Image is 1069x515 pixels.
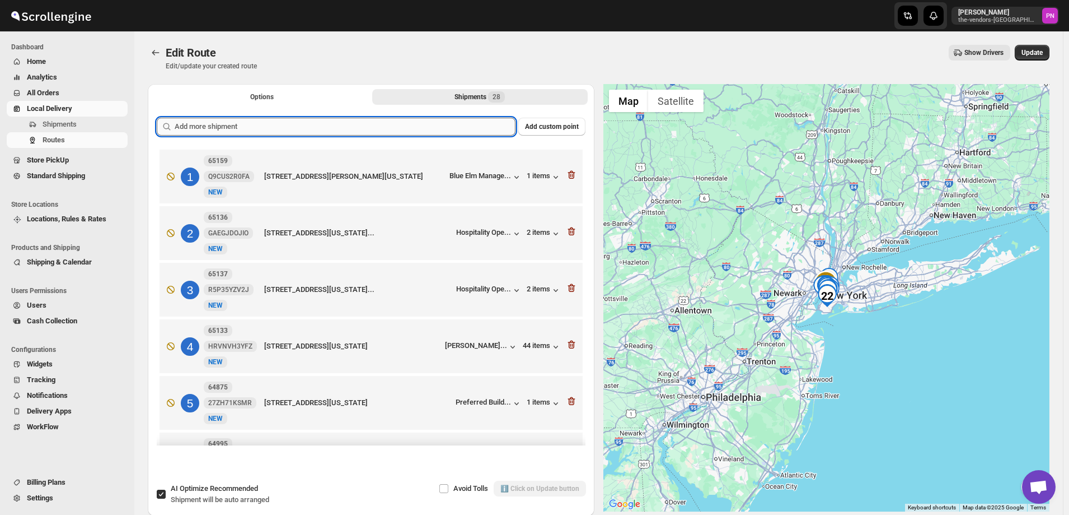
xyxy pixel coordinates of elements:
span: Configurations [11,345,129,354]
button: Home [7,54,128,69]
b: 65136 [208,214,228,221]
span: Products and Shipping [11,243,129,252]
div: [STREET_ADDRESS][US_STATE] [264,341,440,352]
div: Preferred Build... [456,398,511,406]
button: Users [7,298,128,313]
span: Standard Shipping [27,171,85,180]
div: [STREET_ADDRESS][US_STATE]... [264,284,452,295]
p: the-vendors-[GEOGRAPHIC_DATA] [958,17,1038,24]
button: Locations, Rules & Rates [7,211,128,227]
span: NEW [208,188,223,196]
span: Settings [27,494,53,502]
span: AI Optimize [171,484,258,493]
button: Settings [7,490,128,506]
span: 27ZH71KSMR [208,398,252,407]
span: Locations, Rules & Rates [27,215,106,223]
span: Add custom point [525,122,579,131]
button: Analytics [7,69,128,85]
div: 1 [181,168,199,186]
button: Shipping & Calendar [7,254,128,270]
button: Routes [148,45,163,61]
div: 22 [816,285,838,307]
button: Billing Plans [7,475,128,490]
span: Avoid Tolls [453,484,488,493]
button: WorkFlow [7,419,128,435]
span: Billing Plans [27,478,65,486]
button: Tracking [7,372,128,388]
b: 64875 [208,383,228,391]
span: Widgets [27,360,53,368]
b: 65137 [208,270,228,278]
button: Add custom point [518,118,585,136]
span: Delivery Apps [27,407,72,415]
button: 2 items [527,228,561,239]
div: Open chat [1022,470,1056,504]
div: Hospitality Ope... [456,285,511,293]
a: Terms (opens in new tab) [1030,504,1046,511]
div: 27 [815,276,838,299]
span: Pramod Nair [1042,8,1058,24]
span: Shipments [43,120,77,128]
p: Edit/update your created route [166,62,257,71]
span: Users [27,301,46,309]
div: [STREET_ADDRESS][PERSON_NAME][US_STATE] [264,171,445,182]
span: GAEGJDOJIO [208,229,249,238]
button: 1 items [527,171,561,183]
button: Show Drivers [949,45,1010,61]
img: Google [606,497,643,512]
button: Widgets [7,356,128,372]
button: Routes [7,132,128,148]
div: Blue Elm Manage... [449,171,511,180]
b: 65159 [208,157,228,165]
span: Tracking [27,375,55,384]
span: Store Locations [11,200,129,209]
button: Hospitality Ope... [456,228,522,239]
span: Map data ©2025 Google [963,504,1024,511]
span: Q9CUS2R0FA [208,172,250,181]
span: Notifications [27,391,68,400]
span: Edit Route [166,46,216,59]
span: Home [27,57,46,66]
span: NEW [208,245,223,253]
button: 2 items [527,285,561,296]
button: User menu [951,7,1059,25]
div: 26 [816,277,838,300]
div: [PERSON_NAME]... [445,341,507,350]
button: Show street map [609,90,648,112]
div: 4 [181,337,199,356]
button: Cash Collection [7,313,128,329]
button: Keyboard shortcuts [908,504,956,512]
span: Recommended [210,484,258,493]
span: R5P35YZV2J [208,285,249,294]
div: 2 [181,224,199,243]
div: [STREET_ADDRESS][US_STATE]... [264,228,452,239]
button: 1 items [527,398,561,409]
div: [STREET_ADDRESS][US_STATE] [264,397,451,409]
span: Local Delivery [27,104,72,113]
span: WorkFlow [27,423,59,431]
div: 44 items [523,341,561,352]
span: Shipment will be auto arranged [171,495,269,504]
span: HRVNVH3YFZ [208,342,252,351]
div: 3 [181,281,199,299]
button: Shipments [7,117,128,132]
button: Selected Shipments [372,89,588,105]
span: NEW [208,358,223,366]
button: Show satellite imagery [648,90,704,112]
div: 24 [817,280,839,302]
b: 64995 [208,440,228,448]
div: Selected Shipments [148,109,594,450]
text: PN [1046,12,1054,20]
span: Options [250,92,274,101]
div: 4 [812,276,834,298]
span: 28 [493,92,500,101]
span: NEW [208,415,223,423]
button: All Orders [7,85,128,101]
div: 6 [818,268,840,290]
b: 65133 [208,327,228,335]
div: Shipments [454,91,505,103]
